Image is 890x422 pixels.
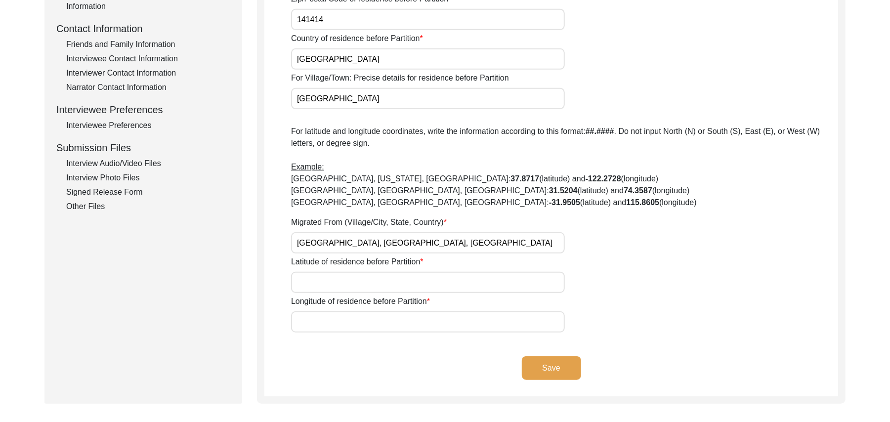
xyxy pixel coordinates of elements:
[291,216,447,228] label: Migrated From (Village/City, State, Country)
[291,126,838,209] p: For latitude and longitude coordinates, write the information according to this format: . Do not ...
[66,201,230,212] div: Other Files
[586,127,614,135] b: ##.####
[522,356,581,380] button: Save
[56,102,230,117] div: Interviewee Preferences
[56,21,230,36] div: Contact Information
[56,140,230,155] div: Submission Files
[291,295,430,307] label: Longitude of residence before Partition
[66,120,230,131] div: Interviewee Preferences
[66,82,230,93] div: Narrator Contact Information
[624,186,652,195] b: 74.3587
[549,186,578,195] b: 31.5204
[549,198,580,207] b: -31.9505
[66,53,230,65] div: Interviewee Contact Information
[626,198,659,207] b: 115.8605
[511,174,540,183] b: 37.8717
[291,256,424,268] label: Latitude of residence before Partition
[66,67,230,79] div: Interviewer Contact Information
[66,39,230,50] div: Friends and Family Information
[66,172,230,184] div: Interview Photo Files
[66,158,230,169] div: Interview Audio/Video Files
[291,163,324,171] span: Example:
[66,186,230,198] div: Signed Release Form
[586,174,621,183] b: -122.2728
[291,72,509,84] label: For Village/Town: Precise details for residence before Partition
[291,33,423,44] label: Country of residence before Partition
